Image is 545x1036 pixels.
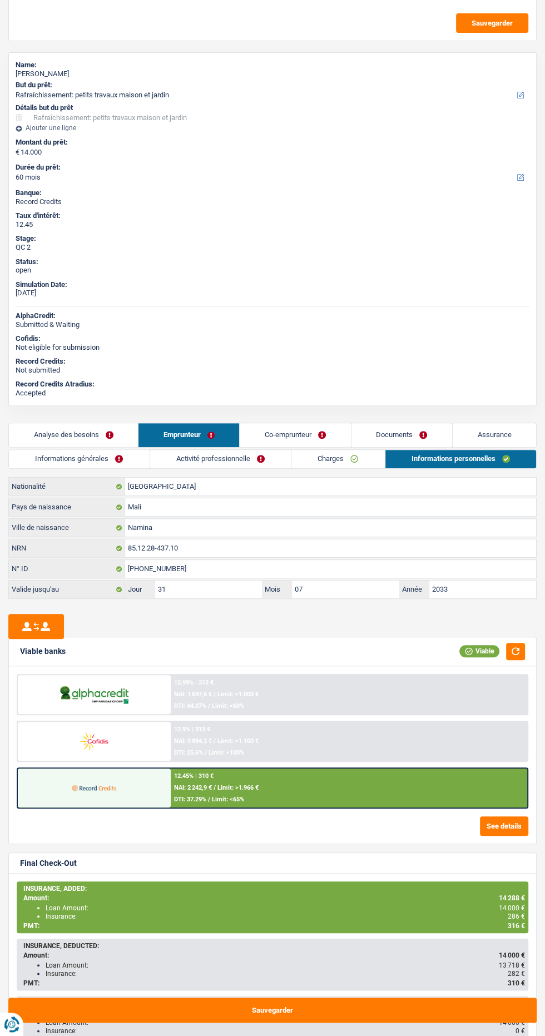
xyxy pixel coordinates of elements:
[16,103,529,112] div: Détails but du prêt
[16,311,529,320] div: AlphaCredit:
[212,702,244,710] span: Limit: <60%
[16,138,527,147] label: Montant du prêt:
[174,691,212,698] span: NAI: 1 697,6 €
[214,784,216,791] span: /
[8,998,537,1023] button: Sauvegarder
[16,389,529,398] div: Accepted
[125,498,536,516] input: Belgique
[16,211,529,220] div: Taux d'intérêt:
[72,730,116,752] img: Cofidis
[16,197,529,206] div: Record Credits
[499,951,525,959] span: 14 000 €
[138,423,239,447] a: Emprunteur
[16,189,529,197] div: Banque:
[125,560,536,578] input: 590-1234567-89
[9,450,150,468] a: Informations générales
[16,124,529,132] div: Ajouter une ligne
[9,539,125,557] label: NRN
[46,970,525,978] div: Insurance:
[291,450,385,468] a: Charges
[499,904,525,912] span: 14 000 €
[9,423,138,447] a: Analyse des besoins
[217,737,259,745] span: Limit: >1.100 €
[174,702,206,710] span: DTI: 44.07%
[16,366,529,375] div: Not submitted
[16,220,529,229] div: 12.45
[499,894,525,902] span: 14 288 €
[155,581,262,598] input: JJ
[16,61,529,70] div: Name:
[23,979,525,987] div: PMT:
[46,961,525,969] div: Loan Amount:
[214,737,216,745] span: /
[16,380,529,389] div: Record Credits Atradius:
[472,19,513,27] span: Sauvegarder
[453,423,536,447] a: Assurance
[46,1027,525,1035] div: Insurance:
[16,257,529,266] div: Status:
[174,796,206,803] span: DTI: 37.29%
[174,737,212,745] span: NAI: 3 884,2 €
[214,691,216,698] span: /
[499,1019,525,1027] span: 14 000 €
[16,266,529,275] div: open
[209,749,244,756] span: Limit: <100%
[23,951,525,959] div: Amount:
[429,581,536,598] input: AAAA
[351,423,452,447] a: Documents
[16,70,529,78] div: [PERSON_NAME]
[174,784,212,791] span: NAI: 2 242,9 €
[125,478,536,495] input: Belgique
[212,796,244,803] span: Limit: <65%
[16,289,529,298] div: [DATE]
[217,691,259,698] span: Limit: >1.000 €
[208,702,210,710] span: /
[23,922,525,930] div: PMT:
[9,478,125,495] label: Nationalité
[516,1027,525,1035] span: 0 €
[9,498,125,516] label: Pays de naissance
[16,334,529,343] div: Cofidis:
[46,1019,525,1027] div: Loan Amount:
[508,979,525,987] span: 310 €
[499,961,525,969] span: 13 718 €
[174,726,210,733] div: 12.9% | 313 €
[292,581,399,598] input: MM
[174,772,214,780] div: 12.45% | 310 €
[262,581,292,598] label: Mois
[23,885,525,893] div: INSURANCE, ADDED:
[16,320,529,329] div: Submitted & Waiting
[480,816,528,836] button: See details
[72,777,116,799] img: Record Credits
[508,922,525,930] span: 316 €
[16,163,527,172] label: Durée du prêt:
[385,450,537,468] a: Informations personnelles
[208,796,210,803] span: /
[125,581,155,598] label: Jour
[174,679,214,686] div: 12.99% | 313 €
[150,450,291,468] a: Activité professionnelle
[459,645,499,657] div: Viable
[20,647,66,656] div: Viable banks
[20,859,77,868] div: Final Check-Out
[9,560,125,578] label: N° ID
[205,749,207,756] span: /
[16,357,529,366] div: Record Credits:
[217,784,259,791] span: Limit: >1.966 €
[16,343,529,352] div: Not eligible for submission
[46,904,525,912] div: Loan Amount:
[23,942,525,950] div: INSURANCE, DEDUCTED:
[9,581,125,598] label: Valide jusqu'au
[46,913,525,920] div: Insurance:
[240,423,350,447] a: Co-emprunteur
[508,970,525,978] span: 282 €
[9,519,125,537] label: Ville de naissance
[23,894,525,902] div: Amount:
[125,539,536,557] input: 12.12.12-123.12
[16,280,529,289] div: Simulation Date:
[16,243,529,252] div: QC 2
[16,81,527,90] label: But du prêt:
[16,234,529,243] div: Stage:
[508,913,525,920] span: 286 €
[16,148,19,157] span: €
